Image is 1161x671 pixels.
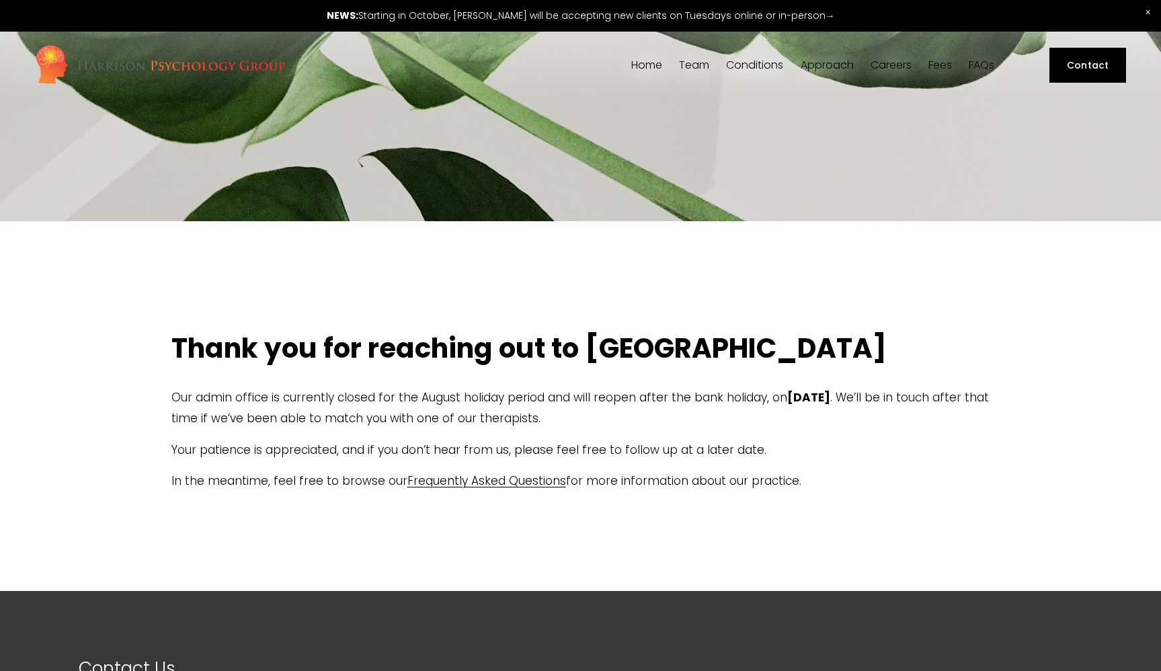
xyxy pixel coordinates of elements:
[801,60,854,71] span: Approach
[726,59,783,72] a: folder dropdown
[679,60,709,71] span: Team
[35,44,286,87] img: Harrison Psychology Group
[801,59,854,72] a: folder dropdown
[969,59,994,72] a: FAQs
[171,471,990,491] p: In the meantime, feel free to browse our for more information about our practice.
[171,329,887,367] strong: Thank you for reaching out to [GEOGRAPHIC_DATA]
[171,387,990,428] p: Our admin office is currently closed for the August holiday period and will reopen after the bank...
[871,59,912,72] a: Careers
[679,59,709,72] a: folder dropdown
[787,389,830,405] strong: [DATE]
[726,60,783,71] span: Conditions
[631,59,662,72] a: Home
[171,440,990,461] p: Your patience is appreciated, and if you don’t hear from us, please feel free to follow up at a l...
[928,59,952,72] a: Fees
[1049,48,1126,83] a: Contact
[407,473,566,489] a: Frequently Asked Questions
